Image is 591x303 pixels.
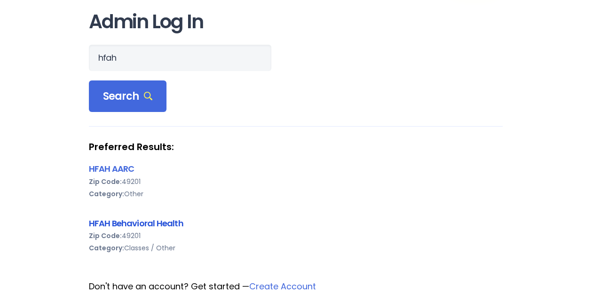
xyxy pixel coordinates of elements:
h1: Admin Log In [89,11,503,32]
div: Classes / Other [89,242,503,254]
input: Search Orgs… [89,45,271,71]
b: Category: [89,189,124,199]
strong: Preferred Results: [89,141,503,153]
div: Other [89,188,503,200]
div: HFAH AARC [89,162,503,175]
b: Zip Code: [89,177,122,186]
div: 49201 [89,175,503,188]
a: Create Account [249,280,316,292]
b: Category: [89,243,124,253]
b: Zip Code: [89,231,122,240]
a: HFAH AARC [89,163,134,175]
span: Search [103,90,153,103]
a: HFAH Behavioral Health [89,217,183,229]
div: 49201 [89,230,503,242]
div: Search [89,80,167,112]
div: HFAH Behavioral Health [89,217,503,230]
